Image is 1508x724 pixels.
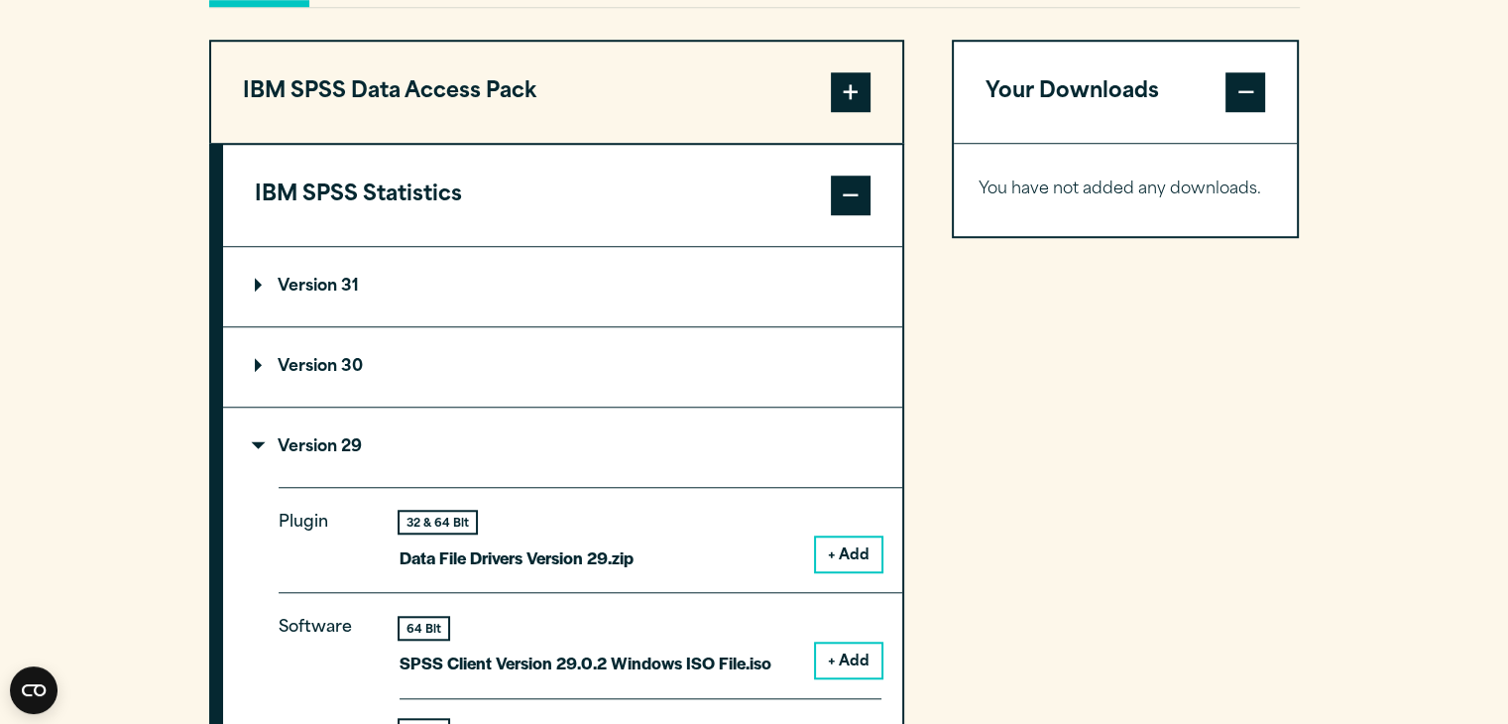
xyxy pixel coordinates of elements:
p: Version 31 [255,279,359,295]
p: Version 29 [255,439,362,455]
p: SPSS Client Version 29.0.2 Windows ISO File.iso [400,649,771,677]
div: 32 & 64 Bit [400,512,476,533]
button: Your Downloads [954,42,1298,143]
summary: Version 31 [223,247,902,326]
button: IBM SPSS Statistics [223,145,902,246]
p: Data File Drivers Version 29.zip [400,543,634,572]
p: Plugin [279,509,368,556]
p: You have not added any downloads. [979,176,1273,204]
summary: Version 30 [223,327,902,407]
div: 64 Bit [400,618,448,639]
button: + Add [816,538,881,571]
p: Version 30 [255,359,363,375]
summary: Version 29 [223,408,902,487]
button: IBM SPSS Data Access Pack [211,42,902,143]
button: + Add [816,644,881,677]
button: Open CMP widget [10,666,58,714]
div: Your Downloads [954,143,1298,236]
